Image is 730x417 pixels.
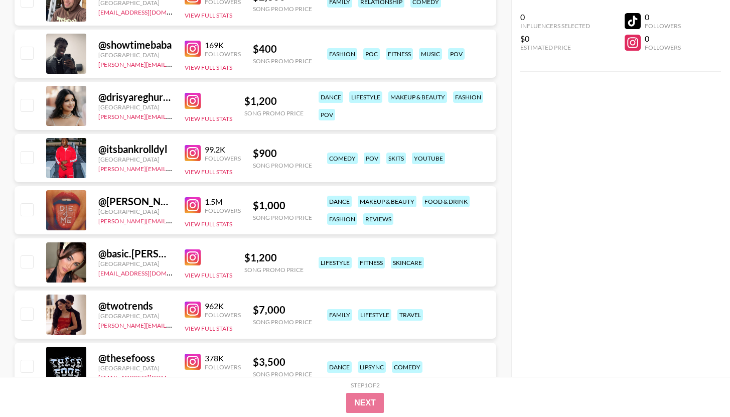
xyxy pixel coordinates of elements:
iframe: Drift Widget Chat Controller [680,367,718,405]
div: poc [363,48,380,60]
div: Followers [205,50,241,58]
div: lifestyle [358,309,391,321]
div: $ 900 [253,147,312,160]
a: [PERSON_NAME][EMAIL_ADDRESS][DOMAIN_NAME] [98,320,247,329]
img: Instagram [185,145,201,161]
div: fitness [358,257,385,268]
div: [GEOGRAPHIC_DATA] [98,364,173,372]
div: @ drisyareghuram [98,91,173,103]
div: fashion [453,91,483,103]
a: [EMAIL_ADDRESS][DOMAIN_NAME] [98,267,199,277]
div: [GEOGRAPHIC_DATA] [98,208,173,215]
div: 962K [205,301,241,311]
div: Song Promo Price [253,162,312,169]
div: reviews [363,213,393,225]
button: View Full Stats [185,115,232,122]
div: Song Promo Price [253,370,312,378]
div: Followers [645,22,681,30]
button: View Full Stats [185,168,232,176]
div: Song Promo Price [253,318,312,326]
div: 1.5M [205,197,241,207]
div: $ 1,200 [244,251,304,264]
div: $0 [520,34,590,44]
div: [GEOGRAPHIC_DATA] [98,51,173,59]
div: dance [327,361,352,373]
div: dance [319,91,343,103]
div: @ basic.[PERSON_NAME] [98,247,173,260]
div: Step 1 of 2 [351,381,380,389]
button: View Full Stats [185,12,232,19]
div: pov [319,109,335,120]
div: pov [364,153,380,164]
div: Followers [205,311,241,319]
img: Instagram [185,41,201,57]
div: 0 [645,34,681,44]
div: 99.2K [205,145,241,155]
div: comedy [392,361,422,373]
div: dance [327,196,352,207]
div: @ showtimebaba [98,39,173,51]
div: Influencers Selected [520,22,590,30]
div: Song Promo Price [244,109,304,117]
div: travel [397,309,423,321]
div: lifestyle [319,257,352,268]
div: Song Promo Price [253,214,312,221]
button: Next [346,393,384,413]
div: $ 7,000 [253,304,312,316]
div: Followers [645,44,681,51]
img: Instagram [185,197,201,213]
div: 378K [205,353,241,363]
div: fitness [386,48,413,60]
a: [PERSON_NAME][EMAIL_ADDRESS][DOMAIN_NAME] [98,111,247,120]
div: pov [448,48,465,60]
div: [GEOGRAPHIC_DATA] [98,103,173,111]
div: 0 [645,12,681,22]
a: [PERSON_NAME][EMAIL_ADDRESS][DOMAIN_NAME] [98,163,247,173]
div: @ itsbankrolldyl [98,143,173,156]
div: 169K [205,40,241,50]
img: Instagram [185,354,201,370]
div: skits [386,153,406,164]
button: View Full Stats [185,325,232,332]
img: Instagram [185,302,201,318]
div: Song Promo Price [253,57,312,65]
a: [PERSON_NAME][EMAIL_ADDRESS][DOMAIN_NAME] [98,215,247,225]
div: fashion [327,48,357,60]
div: lipsync [358,361,386,373]
a: [EMAIL_ADDRESS][DOMAIN_NAME] [98,7,199,16]
div: music [419,48,442,60]
div: lifestyle [349,91,382,103]
div: family [327,309,352,321]
div: fashion [327,213,357,225]
div: 0 [520,12,590,22]
button: View Full Stats [185,271,232,279]
div: @ thesefooss [98,352,173,364]
div: $ 1,200 [244,95,304,107]
div: Followers [205,207,241,214]
a: [PERSON_NAME][EMAIL_ADDRESS][DOMAIN_NAME] [98,59,247,68]
div: youtube [412,153,445,164]
div: comedy [327,153,358,164]
div: @ twotrends [98,300,173,312]
img: Instagram [185,249,201,265]
img: Instagram [185,93,201,109]
div: Followers [205,155,241,162]
div: makeup & beauty [388,91,447,103]
div: makeup & beauty [358,196,416,207]
div: $ 400 [253,43,312,55]
div: @ [PERSON_NAME] [98,195,173,208]
div: $ 3,500 [253,356,312,368]
div: [GEOGRAPHIC_DATA] [98,312,173,320]
div: [GEOGRAPHIC_DATA] [98,260,173,267]
button: View Full Stats [185,220,232,228]
div: food & drink [422,196,470,207]
div: Followers [205,363,241,371]
div: $ 1,000 [253,199,312,212]
div: [GEOGRAPHIC_DATA] [98,156,173,163]
div: skincare [391,257,424,268]
div: Song Promo Price [244,266,304,273]
div: Estimated Price [520,44,590,51]
div: Song Promo Price [253,5,312,13]
button: View Full Stats [185,64,232,71]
